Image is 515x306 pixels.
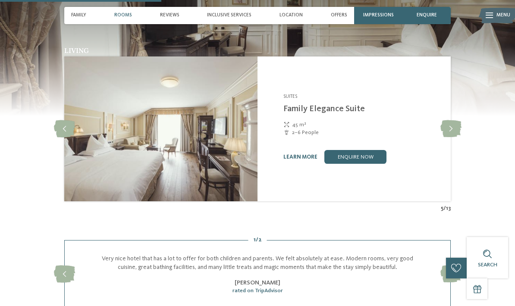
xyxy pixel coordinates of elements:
span: Offers [331,12,347,18]
p: Very nice hotel that has a lot to offer for both children and parents. We felt absolutely at ease... [99,254,416,272]
span: 45 m² [292,121,306,129]
span: / [443,205,446,212]
img: Family Elegance Suite [64,56,257,201]
span: 5 [441,205,443,212]
span: enquire [417,12,437,18]
span: Reviews [160,12,179,18]
span: [PERSON_NAME] [235,280,280,286]
a: learn more [283,154,317,160]
span: Rooms [114,12,132,18]
span: 13 [446,205,451,212]
span: Inclusive services [207,12,251,18]
a: Family Elegance Suite [283,105,365,113]
a: enquire now [324,150,386,164]
span: 1 [254,236,256,244]
span: Family [71,12,86,18]
span: Living [64,46,89,55]
span: / [256,236,258,244]
span: Search [478,262,497,268]
span: 2 [258,236,262,244]
span: Impressions [363,12,394,18]
span: Location [279,12,303,18]
span: 2–6 People [292,129,319,137]
span: rated on TripAdvisor [232,288,283,294]
span: Suites [283,94,297,99]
